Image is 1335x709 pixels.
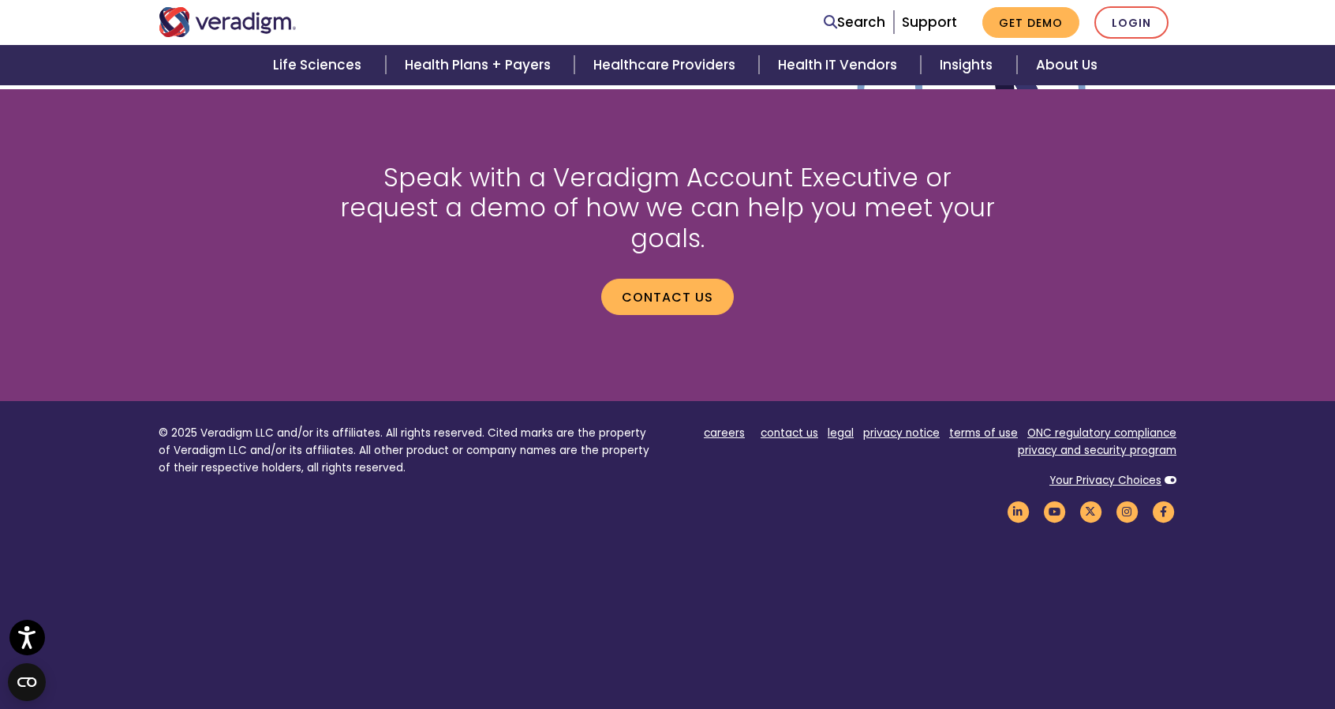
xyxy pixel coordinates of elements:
[759,45,921,85] a: Health IT Vendors
[824,12,885,33] a: Search
[949,426,1018,441] a: terms of use
[828,426,854,441] a: legal
[1077,505,1104,520] a: Veradigm Twitter Link
[601,279,734,315] a: Contact us
[902,13,957,32] a: Support
[761,426,818,441] a: contact us
[159,425,656,476] p: © 2025 Veradigm LLC and/or its affiliates. All rights reserved. Cited marks are the property of V...
[1094,6,1169,39] a: Login
[982,7,1079,38] a: Get Demo
[8,663,46,701] button: Open CMP widget
[574,45,759,85] a: Healthcare Providers
[1113,505,1140,520] a: Veradigm Instagram Link
[921,45,1016,85] a: Insights
[1150,505,1176,520] a: Veradigm Facebook Link
[704,426,745,441] a: careers
[1027,426,1176,441] a: ONC regulatory compliance
[1017,45,1116,85] a: About Us
[863,426,940,441] a: privacy notice
[1049,473,1161,488] a: Your Privacy Choices
[1041,505,1068,520] a: Veradigm YouTube Link
[254,45,385,85] a: Life Sciences
[159,7,297,37] img: Veradigm logo
[1032,611,1316,690] iframe: Drift Chat Widget
[386,45,574,85] a: Health Plans + Payers
[332,163,1003,253] h2: Speak with a Veradigm Account Executive or request a demo of how we can help you meet your goals.
[1018,443,1176,458] a: privacy and security program
[1004,505,1031,520] a: Veradigm LinkedIn Link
